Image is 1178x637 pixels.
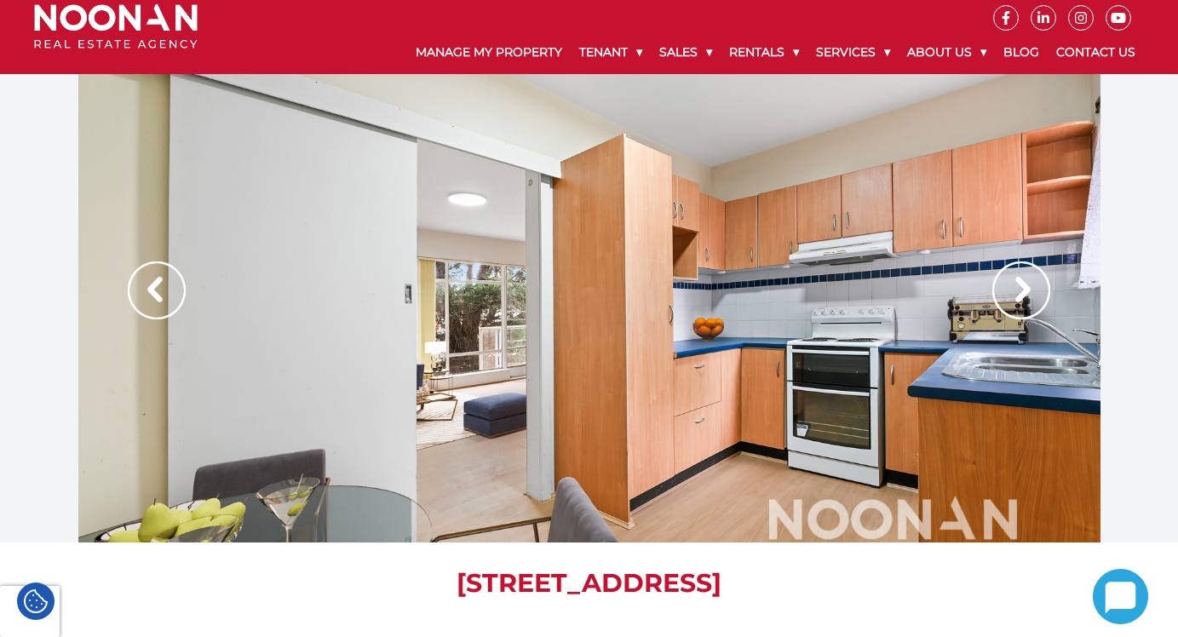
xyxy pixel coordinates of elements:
a: Contact Us [1048,31,1144,74]
a: About Us [899,31,995,74]
a: Sales [651,31,721,74]
div: Cookie Settings [17,582,55,620]
a: Rentals [721,31,807,74]
a: Manage My Property [407,31,571,74]
a: Services [807,31,899,74]
a: Tenant [571,31,651,74]
h1: [STREET_ADDRESS] [95,568,1083,599]
img: Noonan Real Estate Agency [34,4,198,49]
a: Blog [995,31,1048,74]
img: Arrow slider [992,261,1050,319]
img: Arrow slider [128,261,186,319]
